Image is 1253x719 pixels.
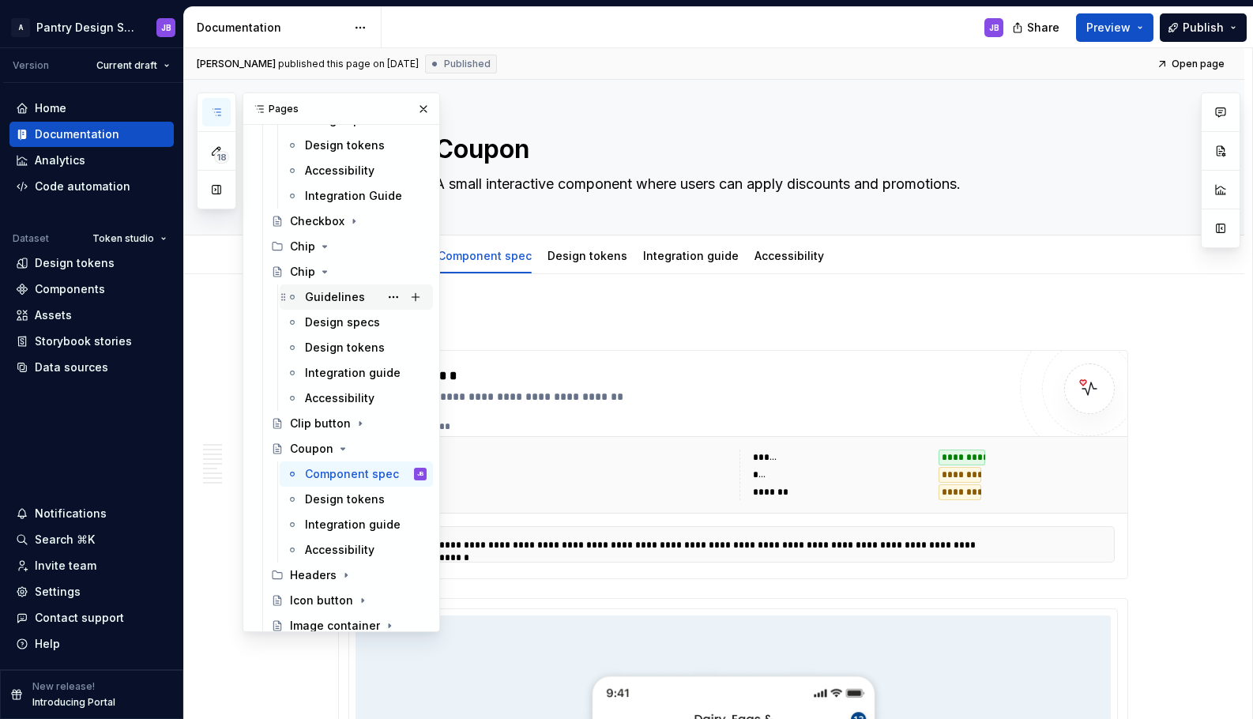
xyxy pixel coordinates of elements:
[989,21,999,34] div: JB
[290,213,344,229] div: Checkbox
[754,249,824,262] a: Accessibility
[9,122,174,147] a: Documentation
[13,232,49,245] div: Dataset
[1076,13,1153,42] button: Preview
[280,360,433,386] a: Integration guide
[35,307,72,323] div: Assets
[1152,53,1232,75] a: Open page
[290,264,315,280] div: Chip
[305,491,385,507] div: Design tokens
[96,59,157,72] span: Current draft
[36,20,137,36] div: Pantry Design System
[92,232,154,245] span: Token studio
[305,517,401,533] div: Integration guide
[9,355,174,380] a: Data sources
[9,277,174,302] a: Components
[35,126,119,142] div: Documentation
[280,386,433,411] a: Accessibility
[305,314,380,330] div: Design specs
[1004,13,1070,42] button: Share
[305,163,374,179] div: Accessibility
[280,310,433,335] a: Design specs
[197,58,276,70] span: [PERSON_NAME]
[9,631,174,657] button: Help
[280,158,433,183] a: Accessibility
[32,680,95,693] p: New release!
[9,527,174,552] button: Search ⌘K
[280,335,433,360] a: Design tokens
[431,171,1029,197] textarea: A small interactive component where users can apply discounts and promotions.
[305,466,399,482] div: Component spec
[290,618,380,634] div: Image container
[214,151,229,164] span: 18
[9,501,174,526] button: Notifications
[280,133,433,158] a: Design tokens
[197,20,346,36] div: Documentation
[265,613,433,638] a: Image container
[305,365,401,381] div: Integration guide
[1183,20,1224,36] span: Publish
[547,249,627,262] a: Design tokens
[11,18,30,37] div: A
[13,59,49,72] div: Version
[161,21,171,34] div: JB
[35,179,130,194] div: Code automation
[265,436,433,461] a: Coupon
[290,416,351,431] div: Clip button
[89,55,177,77] button: Current draft
[305,289,365,305] div: Guidelines
[35,506,107,521] div: Notifications
[431,130,1029,168] textarea: Coupon
[265,259,433,284] a: Chip
[35,558,96,574] div: Invite team
[305,390,374,406] div: Accessibility
[265,209,433,234] a: Checkbox
[35,255,115,271] div: Design tokens
[3,10,180,44] button: APantry Design SystemJB
[290,593,353,608] div: Icon button
[280,183,433,209] a: Integration Guide
[243,93,439,125] div: Pages
[438,249,532,262] a: Component spec
[85,228,174,250] button: Token studio
[265,234,433,259] div: Chip
[35,100,66,116] div: Home
[280,487,433,512] a: Design tokens
[32,696,115,709] p: Introducing Portal
[9,303,174,328] a: Assets
[1160,13,1247,42] button: Publish
[35,333,132,349] div: Storybook stories
[748,239,830,272] div: Accessibility
[1086,20,1131,36] span: Preview
[35,532,95,548] div: Search ⌘K
[265,588,433,613] a: Icon button
[305,542,374,558] div: Accessibility
[35,281,105,297] div: Components
[305,340,385,356] div: Design tokens
[305,188,402,204] div: Integration Guide
[431,239,538,272] div: Component spec
[290,239,315,254] div: Chip
[1172,58,1225,70] span: Open page
[278,58,419,70] div: published this page on [DATE]
[280,512,433,537] a: Integration guide
[1027,20,1059,36] span: Share
[280,284,433,310] a: Guidelines
[9,174,174,199] a: Code automation
[9,553,174,578] a: Invite team
[35,584,81,600] div: Settings
[280,461,433,487] a: Component specJB
[9,605,174,631] button: Contact support
[417,466,424,482] div: JB
[9,148,174,173] a: Analytics
[290,441,333,457] div: Coupon
[35,610,124,626] div: Contact support
[9,250,174,276] a: Design tokens
[35,636,60,652] div: Help
[265,563,433,588] div: Headers
[280,537,433,563] a: Accessibility
[9,96,174,121] a: Home
[290,567,337,583] div: Headers
[305,137,385,153] div: Design tokens
[35,359,108,375] div: Data sources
